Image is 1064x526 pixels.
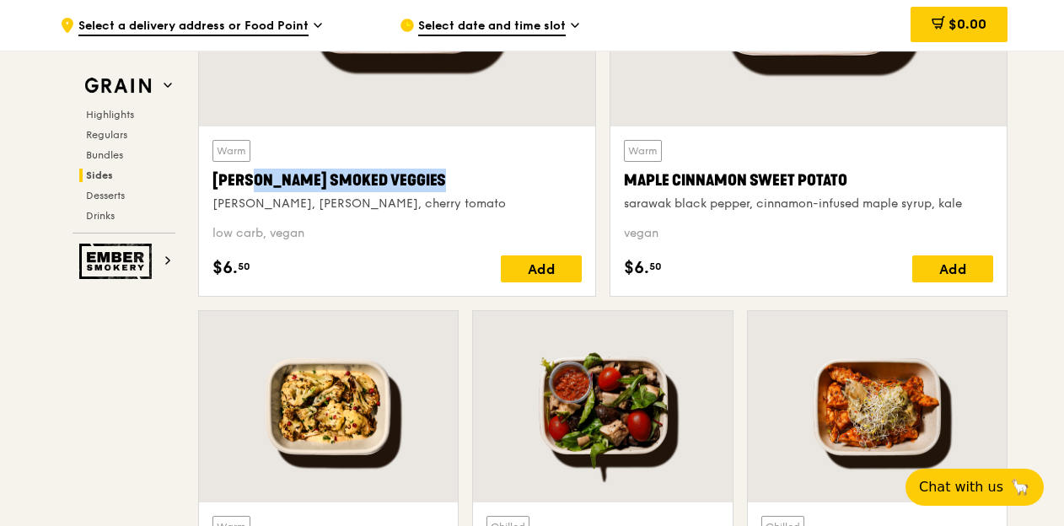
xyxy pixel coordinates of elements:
[238,260,250,273] span: 50
[86,149,123,161] span: Bundles
[86,210,115,222] span: Drinks
[79,71,157,101] img: Grain web logo
[948,16,986,32] span: $0.00
[919,477,1003,497] span: Chat with us
[1010,477,1030,497] span: 🦙
[624,169,993,192] div: Maple Cinnamon Sweet Potato
[86,109,134,121] span: Highlights
[86,169,113,181] span: Sides
[79,244,157,279] img: Ember Smokery web logo
[501,255,582,282] div: Add
[86,190,125,201] span: Desserts
[624,255,649,281] span: $6.
[905,469,1044,506] button: Chat with us🦙
[78,18,309,36] span: Select a delivery address or Food Point
[212,169,582,192] div: [PERSON_NAME] Smoked Veggies
[624,140,662,162] div: Warm
[212,196,582,212] div: [PERSON_NAME], [PERSON_NAME], cherry tomato
[212,255,238,281] span: $6.
[212,225,582,242] div: low carb, vegan
[649,260,662,273] span: 50
[418,18,566,36] span: Select date and time slot
[624,196,993,212] div: sarawak black pepper, cinnamon-infused maple syrup, kale
[912,255,993,282] div: Add
[624,225,993,242] div: vegan
[212,140,250,162] div: Warm
[86,129,127,141] span: Regulars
